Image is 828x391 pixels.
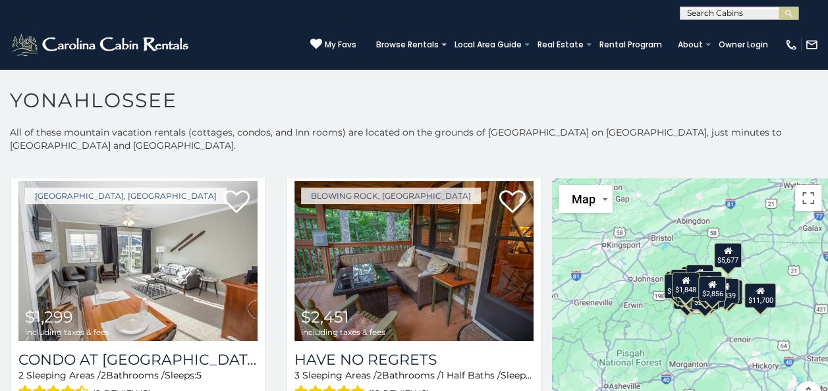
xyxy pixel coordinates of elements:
span: Map [572,192,595,206]
span: $1,299 [25,307,73,326]
img: White-1-2.png [10,32,192,58]
a: Add to favorites [223,189,250,217]
img: Have No Regrets [294,181,534,341]
a: Condo at [GEOGRAPHIC_DATA] [18,351,258,369]
img: phone-regular-white.png [785,38,798,51]
a: [GEOGRAPHIC_DATA], [GEOGRAPHIC_DATA] [25,188,227,204]
a: Have No Regrets [294,351,534,369]
span: 3 [294,369,300,381]
span: including taxes & fees [301,328,385,336]
a: Real Estate [531,36,590,54]
a: Rental Program [593,36,669,54]
div: $2,856 [698,276,726,301]
a: Have No Regrets $2,451 including taxes & fees [294,181,534,341]
h3: Condo at Pinnacle Inn Resort [18,351,258,369]
span: 5 [196,369,202,381]
a: Owner Login [712,36,775,54]
div: $2,914 [690,285,718,310]
a: Add to favorites [499,189,526,217]
a: Local Area Guide [448,36,528,54]
span: 2 [18,369,24,381]
img: mail-regular-white.png [805,38,818,51]
button: Change map style [559,185,613,213]
a: Blowing Rock, [GEOGRAPHIC_DATA] [301,188,481,204]
button: Toggle fullscreen view [795,185,821,211]
span: $2,451 [301,307,349,326]
span: 2 [377,369,382,381]
div: $2,838 [694,271,721,296]
div: $2,502 [685,265,713,290]
a: About [671,36,709,54]
a: Browse Rentals [370,36,445,54]
span: including taxes & fees [25,328,109,336]
div: $4,094 [715,280,742,305]
span: 6 [532,369,538,381]
div: $1,804 [671,269,698,294]
a: Condo at Pinnacle Inn Resort $1,299 including taxes & fees [18,181,258,341]
div: $1,848 [671,273,699,298]
span: 2 [101,369,106,381]
div: $11,700 [744,283,776,308]
div: $2,839 [711,278,739,303]
span: My Favs [325,39,356,51]
span: 1 Half Baths / [441,369,501,381]
div: $1,961 [664,274,692,299]
div: $5,677 [714,243,742,268]
a: My Favs [310,38,356,51]
img: Condo at Pinnacle Inn Resort [18,181,258,341]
